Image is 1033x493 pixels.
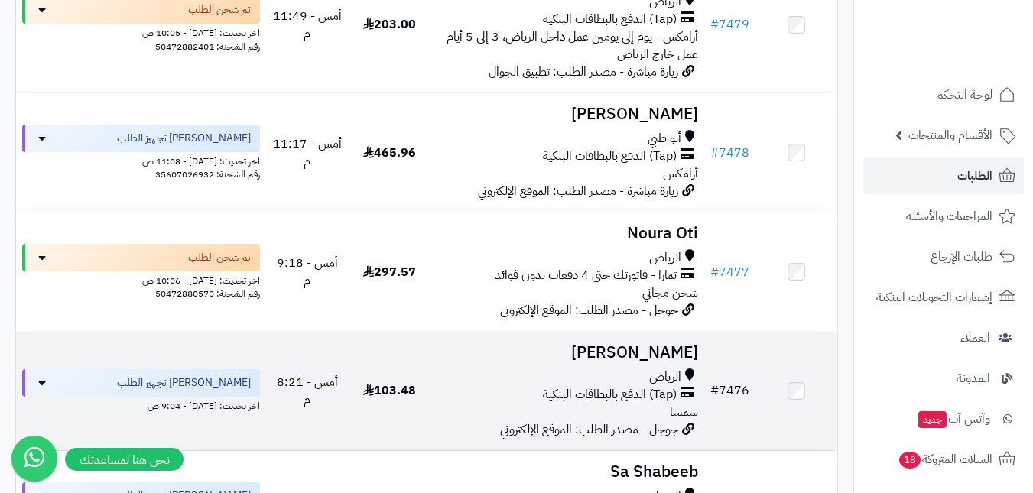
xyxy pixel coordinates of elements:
[117,375,251,391] span: [PERSON_NAME] تجهيز الطلب
[863,441,1024,478] a: السلات المتروكة18
[437,463,698,481] h3: Sa Shabeeb
[648,130,681,148] span: أبو ظبي
[363,381,416,400] span: 103.48
[876,287,992,308] span: إشعارات التحويلات البنكية
[898,449,992,470] span: السلات المتروكة
[363,15,416,34] span: 203.00
[437,344,698,362] h3: [PERSON_NAME]
[960,327,990,349] span: العملاء
[863,157,1024,194] a: الطلبات
[710,144,749,162] a: #7478
[863,360,1024,397] a: المدونة
[22,271,260,287] div: اخر تحديث: [DATE] - 10:06 ص
[22,152,260,168] div: اخر تحديث: [DATE] - 11:08 ص
[478,182,678,200] span: زيارة مباشرة - مصدر الطلب: الموقع الإلكتروني
[936,84,992,105] span: لوحة التحكم
[863,319,1024,356] a: العملاء
[863,401,1024,437] a: وآتس آبجديد
[957,368,990,389] span: المدونة
[447,28,698,63] span: أرامكس - يوم إلى يومين عمل داخل الرياض، 3 إلى 5 أيام عمل خارج الرياض
[931,246,992,268] span: طلبات الإرجاع
[437,225,698,242] h3: Noura Oti
[543,148,677,165] span: (Tap) الدفع بالبطاقات البنكية
[710,15,749,34] a: #7479
[929,43,1018,75] img: logo-2.png
[22,397,260,413] div: اخر تحديث: [DATE] - 9:04 ص
[899,452,921,469] span: 18
[188,2,251,18] span: تم شحن الطلب
[663,164,698,183] span: أرامكس
[277,254,338,290] span: أمس - 9:18 م
[918,411,947,428] span: جديد
[710,15,719,34] span: #
[500,420,678,439] span: جوجل - مصدر الطلب: الموقع الإلكتروني
[649,249,681,267] span: الرياض
[437,105,698,123] h3: [PERSON_NAME]
[710,144,719,162] span: #
[363,263,416,281] span: 297.57
[273,135,342,170] span: أمس - 11:17 م
[155,287,260,300] span: رقم الشحنة: 50472880570
[500,301,678,319] span: جوجل - مصدر الطلب: الموقع الإلكتروني
[710,381,749,400] a: #7476
[710,263,719,281] span: #
[543,11,677,28] span: (Tap) الدفع بالبطاقات البنكية
[155,167,260,181] span: رقم الشحنة: 35607026932
[863,76,1024,113] a: لوحة التحكم
[495,267,677,284] span: تمارا - فاتورتك حتى 4 دفعات بدون فوائد
[277,373,338,409] span: أمس - 8:21 م
[22,24,260,40] div: اخر تحديث: [DATE] - 10:05 ص
[489,63,678,81] span: زيارة مباشرة - مصدر الطلب: تطبيق الجوال
[908,125,992,146] span: الأقسام والمنتجات
[710,381,719,400] span: #
[155,40,260,54] span: رقم الشحنة: 50472882401
[273,7,342,43] span: أمس - 11:49 م
[906,206,992,227] span: المراجعات والأسئلة
[670,403,698,421] span: سمسا
[188,250,251,265] span: تم شحن الطلب
[649,368,681,386] span: الرياض
[863,279,1024,316] a: إشعارات التحويلات البنكية
[363,144,416,162] span: 465.96
[917,408,990,430] span: وآتس آب
[957,165,992,186] span: الطلبات
[863,238,1024,275] a: طلبات الإرجاع
[863,198,1024,235] a: المراجعات والأسئلة
[117,131,251,146] span: [PERSON_NAME] تجهيز الطلب
[642,284,698,302] span: شحن مجاني
[710,263,749,281] a: #7477
[543,386,677,404] span: (Tap) الدفع بالبطاقات البنكية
